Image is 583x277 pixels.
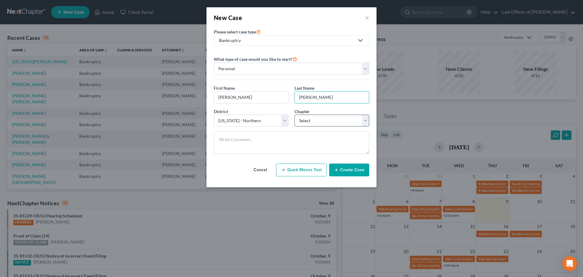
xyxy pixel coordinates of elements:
[295,92,369,103] input: Enter Last Name
[276,164,327,176] button: Quick Means Test
[247,164,274,176] button: Cancel
[295,109,310,114] span: Chapter
[295,85,314,91] span: Last Name
[562,256,577,271] div: Open Intercom Messenger
[214,55,297,63] label: What type of case would you like to start?
[219,37,354,43] div: Bankruptcy
[214,85,235,91] span: First Name
[214,92,288,103] input: Enter First Name
[214,29,256,34] span: Please select case type
[214,109,228,114] span: District
[214,14,242,21] strong: New Case
[365,13,369,22] button: ×
[329,164,369,176] button: Create Case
